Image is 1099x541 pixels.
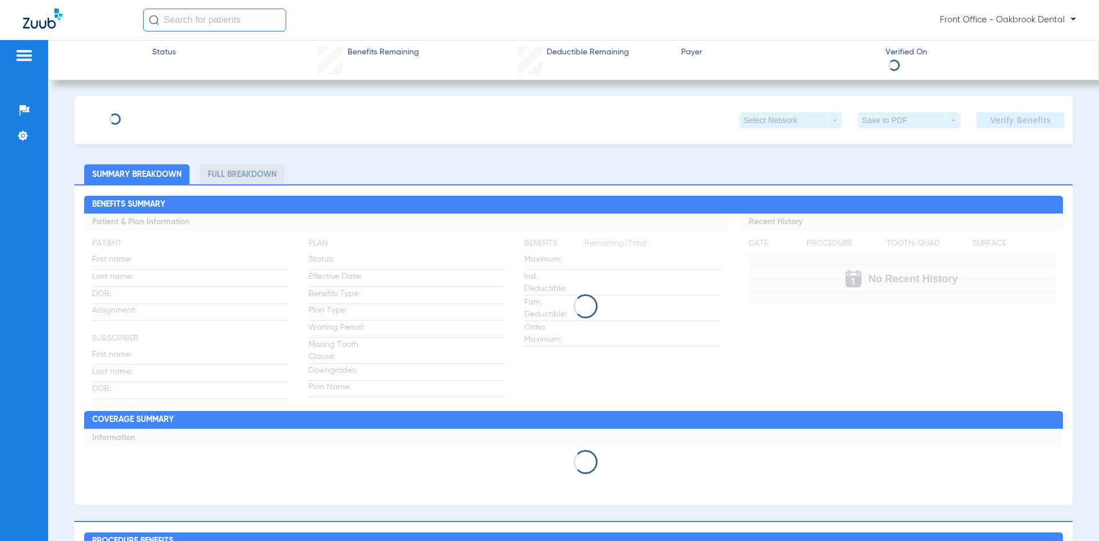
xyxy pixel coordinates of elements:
span: Payer [681,46,876,58]
h2: Coverage Summary [84,411,1062,429]
span: Front Office - Oakbrook Dental [940,14,1076,26]
span: Deductible Remaining [547,46,629,58]
span: Verified On [885,46,1080,58]
li: Full Breakdown [200,164,284,184]
h2: Benefits Summary [84,196,1062,214]
li: Summary Breakdown [84,164,189,184]
span: Benefits Remaining [347,46,419,58]
span: Status [152,46,176,58]
img: hamburger-icon [15,49,33,62]
input: Search for patients [143,9,286,31]
img: Zuub Logo [23,9,62,29]
img: Search Icon [149,15,159,25]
